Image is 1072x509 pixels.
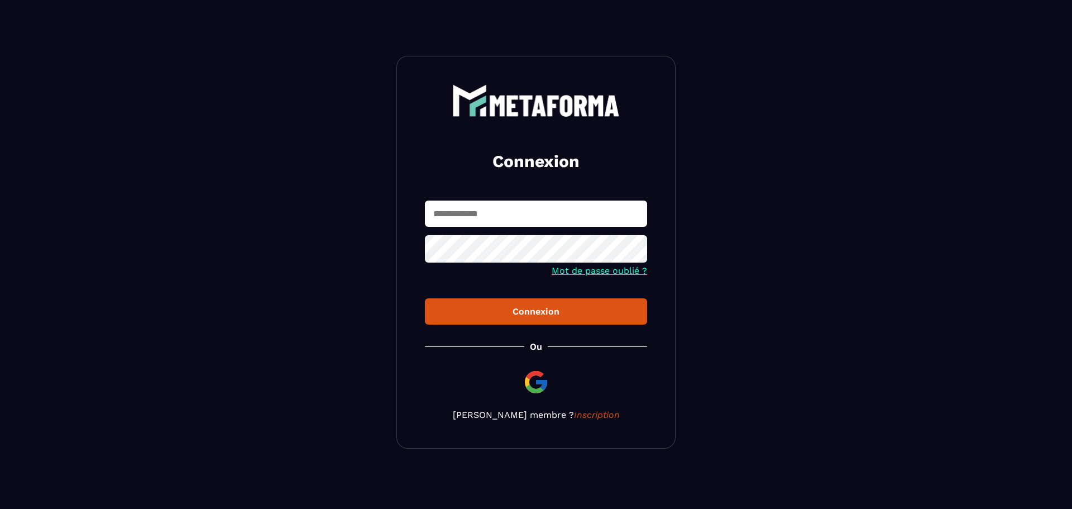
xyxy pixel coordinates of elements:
div: Connexion [434,306,638,317]
a: Mot de passe oublié ? [552,265,647,276]
p: [PERSON_NAME] membre ? [425,410,647,420]
p: Ou [530,341,542,352]
a: logo [425,84,647,117]
img: google [523,369,549,396]
a: Inscription [574,410,620,420]
button: Connexion [425,298,647,325]
img: logo [452,84,620,117]
h2: Connexion [438,150,634,173]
